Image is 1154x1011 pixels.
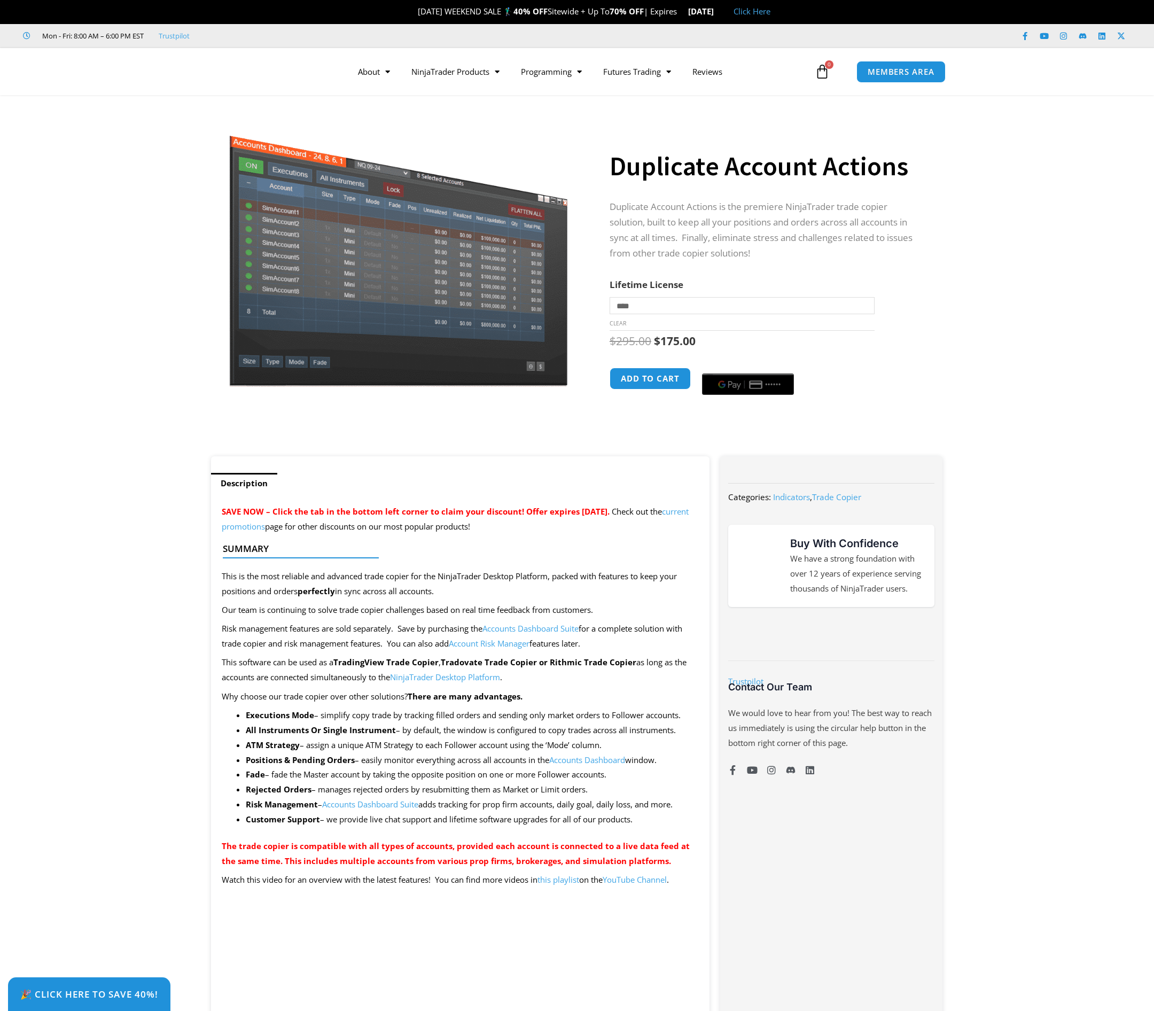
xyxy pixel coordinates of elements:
img: 🎉 [409,7,417,15]
label: Lifetime License [610,278,683,291]
img: NinjaTrader Wordmark color RGB | Affordable Indicators – NinjaTrader [751,624,911,644]
b: Rejected Orders [246,784,311,795]
a: 🎉 Click Here to save 40%! [8,977,170,1011]
a: Accounts Dashboard [549,755,625,765]
a: Programming [510,59,592,84]
b: ATM Strategy [246,740,300,750]
button: Add to cart [610,368,691,390]
a: Reviews [682,59,733,84]
li: – simplify copy trade by tracking filled orders and sending only market orders to Follower accounts. [246,708,699,723]
strong: 70% OFF [610,6,644,17]
span: 🎉 Click Here to save 40%! [20,990,158,999]
a: 0 [799,56,846,87]
button: Buy with GPay [702,374,794,395]
bdi: 175.00 [654,333,696,348]
span: $ [610,333,616,348]
a: this playlist [537,874,579,885]
strong: perfectly [298,586,335,596]
p: We would love to hear from you! The best way to reach us immediately is using the circular help b... [728,706,934,751]
p: Why choose our trade copier over other solutions? [222,689,699,704]
strong: Executions Mode [246,710,314,720]
strong: Customer Support [246,814,320,825]
h3: Contact Our Team [728,681,934,693]
a: Trade Copier [812,492,861,502]
strong: There are many advantages. [408,691,523,702]
span: $ [654,333,660,348]
a: Account Risk Manager [449,638,529,649]
p: Duplicate Account Actions is the premiere NinjaTrader trade copier solution, built to keep all yo... [610,199,922,261]
p: Risk management features are sold separately. Save by purchasing the for a complete solution with... [222,621,699,651]
p: Check out the page for other discounts on our most popular products! [222,504,699,534]
a: Description [211,473,277,494]
li: – we provide live chat support and lifetime software upgrades for all of our products. [246,812,699,827]
a: Trustpilot [728,676,763,687]
p: This software can be used as a , as long as the accounts are connected simultaneously to the . [222,655,699,685]
h3: Buy With Confidence [790,535,924,551]
a: Accounts Dashboard Suite [482,623,579,634]
strong: TradingView Trade Copier [333,657,439,667]
a: Futures Trading [592,59,682,84]
strong: Positions & Pending Orders [246,755,355,765]
span: Categories: [728,492,771,502]
a: YouTube Channel [603,874,667,885]
span: , [773,492,861,502]
p: Watch this video for an overview with the latest features! You can find more videos in on the . [222,873,699,888]
span: MEMBERS AREA [868,68,934,76]
p: We have a strong foundation with over 12 years of experience serving thousands of NinjaTrader users. [790,551,924,596]
a: Clear options [610,320,626,327]
a: Indicators [773,492,810,502]
h1: Duplicate Account Actions [610,147,922,185]
span: 0 [825,60,833,69]
li: – easily monitor everything across all accounts in the window. [246,753,699,768]
strong: All Instruments Or Single Instrument [246,725,396,735]
span: SAVE NOW – Click the tab in the bottom left corner to claim your discount! Offer expires [DATE]. [222,506,610,517]
span: Mon - Fri: 8:00 AM – 6:00 PM EST [40,29,144,42]
a: Accounts Dashboard Suite [322,799,418,810]
li: – by default, the window is configured to copy trades across all instruments. [246,723,699,738]
b: Risk Management [246,799,318,810]
img: mark thumbs good 43913 | Affordable Indicators – NinjaTrader [739,547,777,585]
strong: Tradovate Trade Copier or Rithmic Trade Copier [441,657,636,667]
text: •••••• [765,381,781,388]
span: [DATE] WEEKEND SALE 🏌️‍♂️ Sitewide + Up To | Expires [407,6,688,17]
a: Click Here [734,6,770,17]
a: Trustpilot [159,29,190,42]
span: The trade copier is compatible with all types of accounts, provided each account is connected to ... [222,841,690,866]
li: – assign a unique ATM Strategy to each Follower account using the ‘Mode’ column. [246,738,699,753]
a: NinjaTrader Products [401,59,510,84]
p: Our team is continuing to solve trade copier challenges based on real time feedback from customers. [222,603,699,618]
nav: Menu [347,59,812,84]
strong: 40% OFF [513,6,548,17]
img: 🏭 [714,7,722,15]
strong: Fade [246,769,265,780]
a: NinjaTrader Desktop Platform [390,672,500,682]
iframe: Secure payment input frame [700,366,796,367]
img: LogoAI | Affordable Indicators – NinjaTrader [194,52,309,91]
bdi: 295.00 [610,333,651,348]
img: Screenshot 2024-08-26 15414455555 [227,114,570,387]
li: – fade the Master account by taking the opposite position on one or more Follower accounts. [246,767,699,782]
p: This is the most reliable and advanced trade copier for the NinjaTrader Desktop Platform, packed ... [222,569,699,599]
li: – manages rejected orders by resubmitting them as Market or Limit orders. [246,782,699,797]
a: MEMBERS AREA [856,61,946,83]
a: About [347,59,401,84]
strong: [DATE] [688,6,723,17]
li: – adds tracking for prop firm accounts, daily goal, daily loss, and more. [246,797,699,812]
h4: Summary [223,543,689,554]
img: ⌛ [677,7,685,15]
